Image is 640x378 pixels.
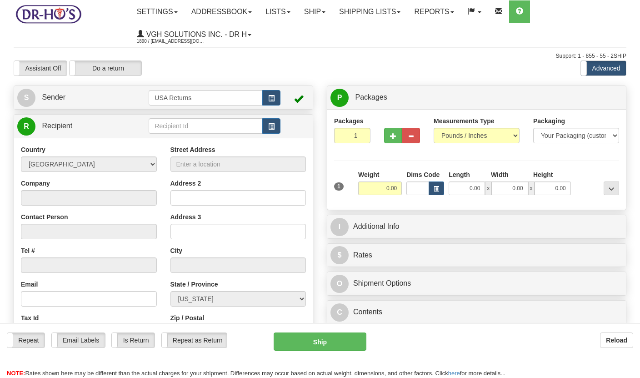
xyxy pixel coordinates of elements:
[606,337,627,344] b: Reload
[52,333,105,348] label: Email Labels
[600,333,633,348] button: Reload
[17,117,35,136] span: R
[330,89,349,107] span: P
[42,122,72,130] span: Recipient
[162,333,227,348] label: Repeat as Return
[170,246,182,255] label: City
[17,89,35,107] span: S
[149,118,262,134] input: Recipient Id
[259,0,297,23] a: Lists
[130,23,258,46] a: VGH Solutions Inc. - Dr H 1890 / [EMAIL_ADDRESS][DOMAIN_NAME]
[448,370,460,377] a: here
[21,179,50,188] label: Company
[581,61,626,76] label: Advanced
[70,61,141,76] label: Do a return
[14,61,67,76] label: Assistant Off
[619,142,639,235] iframe: chat widget
[330,218,349,236] span: I
[355,93,387,101] span: Packages
[170,280,218,289] label: State / Province
[604,181,619,195] div: ...
[330,275,349,293] span: O
[7,370,25,377] span: NOTE:
[21,145,45,154] label: Country
[14,52,626,60] div: Support: 1 - 855 - 55 - 2SHIP
[330,303,349,322] span: C
[334,116,364,126] label: Packages
[434,116,495,126] label: Measurements Type
[330,246,623,265] a: $Rates
[170,145,215,154] label: Street Address
[144,30,247,38] span: VGH Solutions Inc. - Dr H
[330,246,349,264] span: $
[528,181,535,195] span: x
[149,90,262,106] input: Sender Id
[185,0,259,23] a: Addressbook
[170,179,201,188] label: Address 2
[485,181,491,195] span: x
[330,274,623,293] a: OShipment Options
[170,156,306,172] input: Enter a location
[7,333,45,348] label: Repeat
[21,246,35,255] label: Tel #
[533,116,565,126] label: Packaging
[14,2,83,25] img: logo1890.jpg
[406,170,440,179] label: Dims Code
[170,313,205,323] label: Zip / Postal
[330,303,623,322] a: CContents
[170,212,201,222] label: Address 3
[330,88,623,107] a: P Packages
[491,170,509,179] label: Width
[21,212,68,222] label: Contact Person
[533,170,553,179] label: Height
[274,333,367,351] button: Ship
[42,93,65,101] span: Sender
[17,117,134,136] a: R Recipient
[358,170,379,179] label: Weight
[21,313,39,323] label: Tax Id
[332,0,407,23] a: Shipping lists
[17,88,149,107] a: S Sender
[334,182,344,191] span: 1
[137,37,205,46] span: 1890 / [EMAIL_ADDRESS][DOMAIN_NAME]
[297,0,332,23] a: Ship
[130,0,185,23] a: Settings
[407,0,460,23] a: Reports
[21,280,38,289] label: Email
[449,170,470,179] label: Length
[112,333,154,348] label: Is Return
[330,217,623,236] a: IAdditional Info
